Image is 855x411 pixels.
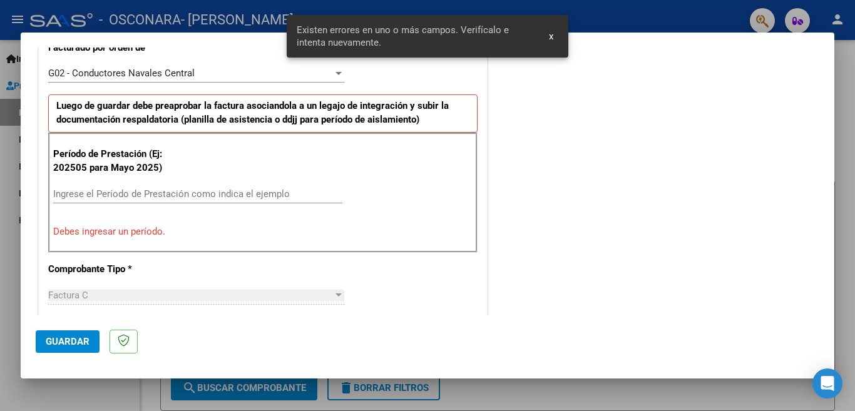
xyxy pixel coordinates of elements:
[48,68,195,79] span: G02 - Conductores Navales Central
[48,262,177,277] p: Comprobante Tipo *
[549,31,553,42] span: x
[539,25,563,48] button: x
[297,24,535,49] span: Existen errores en uno o más campos. Verifícalo e intenta nuevamente.
[46,336,90,347] span: Guardar
[48,290,88,301] span: Factura C
[56,100,449,126] strong: Luego de guardar debe preaprobar la factura asociandola a un legajo de integración y subir la doc...
[53,147,179,175] p: Período de Prestación (Ej: 202505 para Mayo 2025)
[36,330,100,353] button: Guardar
[48,41,177,55] p: Facturado por orden de
[53,225,473,239] p: Debes ingresar un período.
[812,368,842,398] div: Open Intercom Messenger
